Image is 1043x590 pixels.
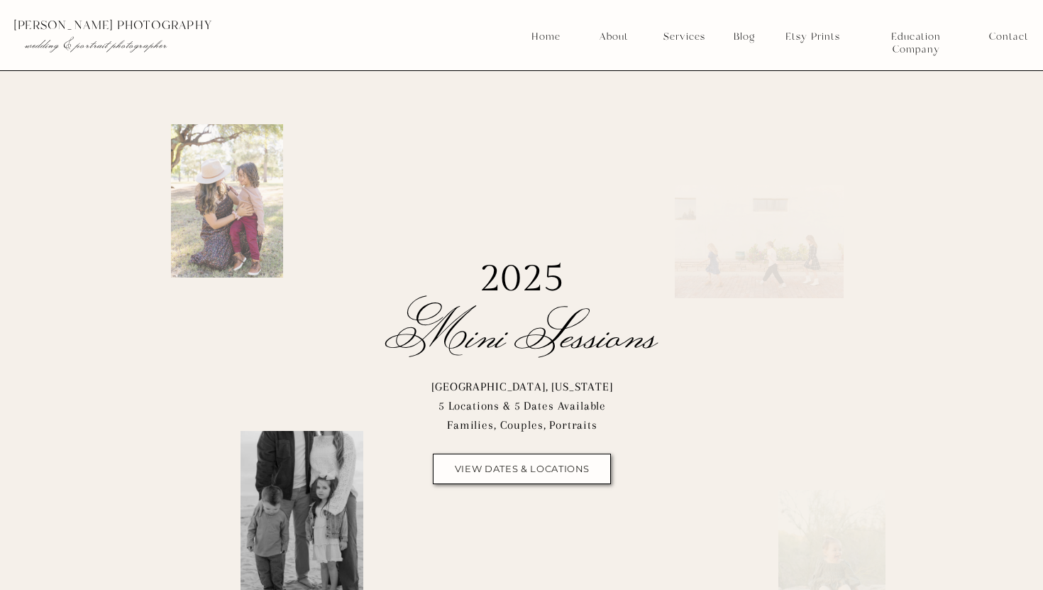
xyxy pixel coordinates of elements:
a: Education Company [867,31,965,43]
p: [PERSON_NAME] photography [13,19,299,32]
h1: Mini Sessions [369,307,675,354]
h1: 2025 [458,259,585,306]
a: About [595,31,631,43]
a: Blog [729,31,760,43]
p: [GEOGRAPHIC_DATA], [US_STATE] 5 Locations & 5 Dates Available Families, Couples, Portraits [415,377,629,435]
a: Etsy Prints [780,31,845,43]
a: Contact [989,31,1028,43]
p: wedding & portrait photographer [25,38,270,52]
a: Services [658,31,710,43]
a: Home [531,31,561,43]
a: view dates & locations [450,464,595,474]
